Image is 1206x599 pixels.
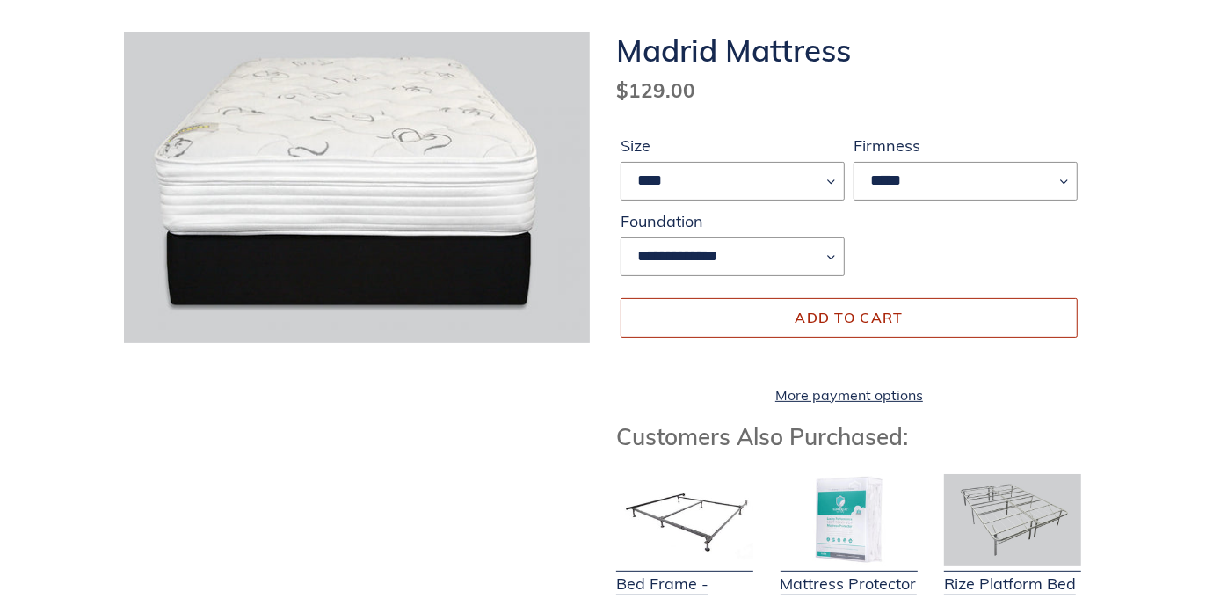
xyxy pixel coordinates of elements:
[616,474,753,566] img: Bed Frame
[616,77,695,103] span: $129.00
[795,309,903,326] span: Add to cart
[854,134,1078,157] label: Firmness
[781,474,918,566] img: Mattress Protector
[621,384,1078,405] a: More payment options
[616,423,1082,450] h3: Customers Also Purchased:
[621,209,845,233] label: Foundation
[621,298,1078,337] button: Add to cart
[616,32,1082,69] h1: Madrid Mattress
[621,134,845,157] label: Size
[944,474,1081,566] img: Adjustable Base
